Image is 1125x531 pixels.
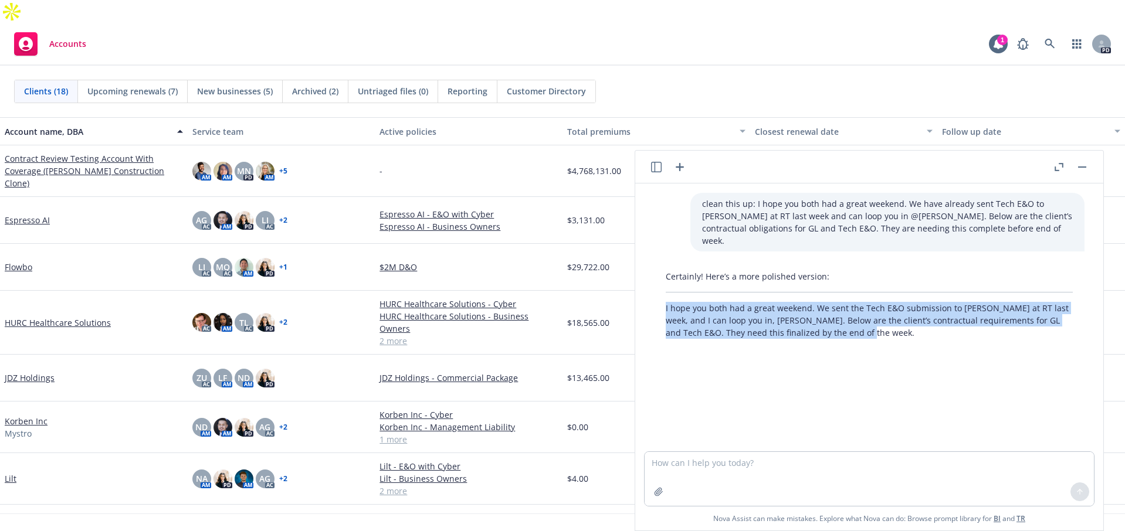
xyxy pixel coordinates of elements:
a: 1 more [379,433,558,445]
button: Closest renewal date [750,117,938,145]
span: Mystro [5,427,32,440]
span: Accounts [49,39,86,49]
a: Espresso AI - Business Owners [379,220,558,233]
span: TL [239,316,249,329]
a: Espresso AI - E&O with Cyber [379,208,558,220]
span: NA [196,472,208,485]
button: Active policies [375,117,562,145]
a: JDZ Holdings - Commercial Package [379,372,558,384]
img: photo [235,469,253,488]
a: Espresso AI [5,214,50,226]
span: $18,565.00 [567,316,609,329]
span: AG [259,421,270,433]
a: Search [1038,32,1062,56]
img: photo [214,418,232,437]
span: MQ [216,261,230,273]
span: LF [218,372,227,384]
p: clean this up: I hope you both had a great weekend. We have already sent Tech E&O to [PERSON_NAME... [702,198,1073,247]
span: Nova Assist can make mistakes. Explore what Nova can do: Browse prompt library for and [640,506,1099,530]
div: Total premiums [567,125,733,138]
span: ND [195,421,208,433]
span: LI [198,261,205,273]
img: photo [256,313,275,332]
div: Active policies [379,125,558,138]
img: photo [214,313,232,332]
div: Service team [192,125,371,138]
span: MN [237,165,251,177]
a: + 2 [279,217,287,224]
span: New businesses (5) [197,85,273,97]
img: photo [192,313,211,332]
a: Korben Inc [5,415,48,427]
a: 2 more [379,335,558,347]
a: $2M D&O [379,261,558,273]
span: Clients (18) [24,85,68,97]
a: HURC Healthcare Solutions [5,316,111,329]
a: Lilt [5,472,16,485]
a: TR [1016,513,1025,523]
div: Closest renewal date [755,125,920,138]
a: Korben Inc - Cyber [379,409,558,421]
img: photo [235,258,253,277]
a: HURC Healthcare Solutions - Business Owners [379,310,558,335]
span: $13,465.00 [567,372,609,384]
span: Reporting [448,85,487,97]
a: Switch app [1065,32,1089,56]
a: + 2 [279,475,287,482]
span: Customer Directory [507,85,586,97]
a: Contract Review Testing Account With Coverage ([PERSON_NAME] Construction Clone) [5,152,183,189]
div: Account name, DBA [5,125,170,138]
a: + 2 [279,424,287,431]
span: ND [238,372,250,384]
a: 2 more [379,485,558,497]
img: photo [256,162,275,181]
img: photo [256,369,275,387]
button: Follow up date [937,117,1125,145]
img: photo [235,211,253,230]
span: AG [259,472,270,485]
img: photo [256,258,275,277]
span: - [379,165,382,177]
span: AG [196,214,207,226]
a: Lilt - E&O with Cyber [379,460,558,472]
a: Flowbo [5,261,32,273]
span: ZU [196,372,207,384]
a: JDZ Holdings [5,372,55,384]
a: + 1 [279,264,287,271]
a: Korben Inc - Management Liability [379,421,558,433]
a: Lilt - Business Owners [379,472,558,485]
span: Archived (2) [292,85,338,97]
div: Follow up date [942,125,1107,138]
a: HURC Healthcare Solutions - Cyber [379,298,558,310]
a: + 2 [279,319,287,326]
span: $4.00 [567,472,588,485]
a: Report a Bug [1011,32,1035,56]
img: photo [235,418,253,437]
a: Accounts [9,28,91,60]
img: photo [214,211,232,230]
img: photo [214,469,232,488]
span: Upcoming renewals (7) [87,85,178,97]
a: + 5 [279,168,287,175]
button: Service team [188,117,375,145]
p: I hope you both had a great weekend. We sent the Tech E&O submission to [PERSON_NAME] at RT last ... [666,302,1073,339]
span: $4,768,131.00 [567,165,621,177]
span: $3,131.00 [567,214,605,226]
img: photo [214,162,232,181]
span: Untriaged files (0) [358,85,428,97]
span: LI [262,214,269,226]
span: $29,722.00 [567,261,609,273]
p: Certainly! Here’s a more polished version: [666,270,1073,282]
button: Total premiums [562,117,750,145]
a: BI [994,513,1001,523]
div: 1 [997,35,1008,45]
span: $0.00 [567,421,588,433]
img: photo [192,162,211,181]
